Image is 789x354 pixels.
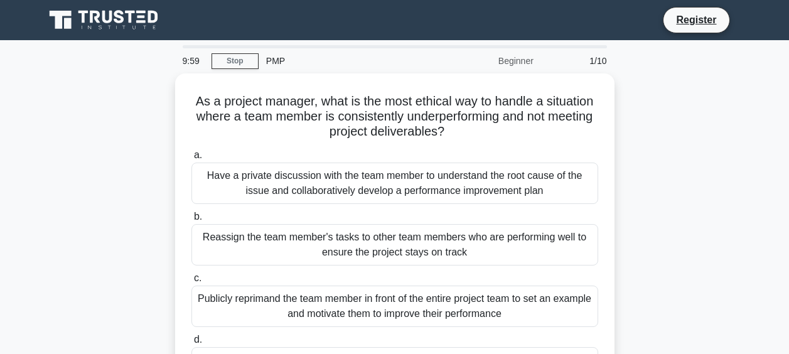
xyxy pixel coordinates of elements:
[194,272,201,283] span: c.
[191,224,598,265] div: Reassign the team member's tasks to other team members who are performing well to ensure the proj...
[541,48,615,73] div: 1/10
[431,48,541,73] div: Beginner
[194,211,202,222] span: b.
[194,149,202,160] span: a.
[175,48,212,73] div: 9:59
[190,94,599,140] h5: As a project manager, what is the most ethical way to handle a situation where a team member is c...
[212,53,259,69] a: Stop
[191,163,598,204] div: Have a private discussion with the team member to understand the root cause of the issue and coll...
[191,286,598,327] div: Publicly reprimand the team member in front of the entire project team to set an example and moti...
[194,334,202,345] span: d.
[259,48,431,73] div: PMP
[668,12,724,28] a: Register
